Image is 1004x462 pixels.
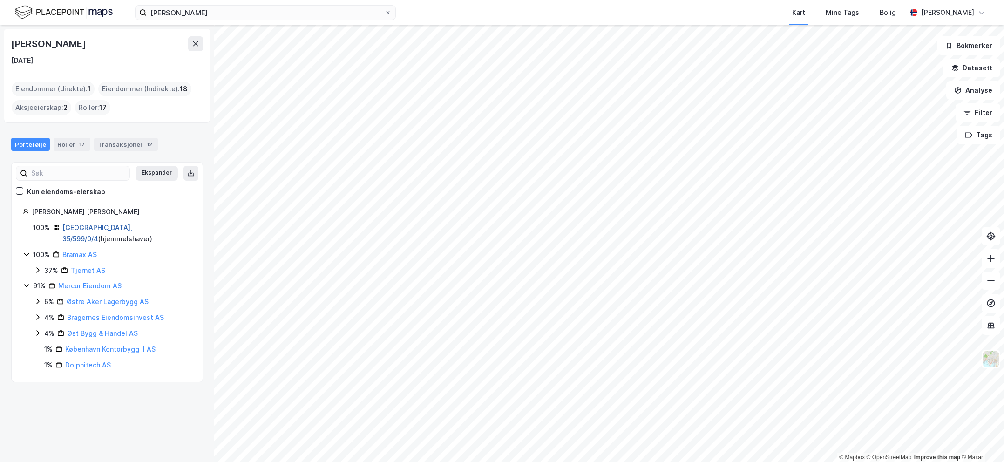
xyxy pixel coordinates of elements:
div: Transaksjoner [94,138,158,151]
a: Øst Bygg & Handel AS [67,329,138,337]
div: 17 [77,140,87,149]
div: 100% [33,249,50,260]
a: Bragernes Eiendomsinvest AS [67,313,164,321]
a: Improve this map [914,454,960,461]
div: [DATE] [11,55,33,66]
div: Kontrollprogram for chat [957,417,1004,462]
button: Analyse [946,81,1000,100]
input: Søk [27,166,129,180]
div: Eiendommer (Indirekte) : [98,82,191,96]
div: ( hjemmelshaver ) [62,222,191,245]
div: 100% [33,222,50,233]
a: [GEOGRAPHIC_DATA], 35/599/0/4 [62,224,132,243]
div: Kart [792,7,805,18]
div: [PERSON_NAME] [PERSON_NAME] [32,206,191,217]
div: 37% [44,265,58,276]
button: Datasett [943,59,1000,77]
div: Bolig [880,7,896,18]
span: 1 [88,83,91,95]
div: Mine Tags [826,7,859,18]
button: Ekspander [136,166,178,181]
a: Østre Aker Lagerbygg AS [67,298,149,306]
button: Bokmerker [937,36,1000,55]
a: Mapbox [839,454,865,461]
div: 12 [145,140,154,149]
a: Bramax AS [62,251,97,258]
div: Portefølje [11,138,50,151]
span: 18 [180,83,188,95]
span: 17 [99,102,107,113]
div: 1% [44,344,53,355]
div: 4% [44,312,54,323]
img: logo.f888ab2527a4732fd821a326f86c7f29.svg [15,4,113,20]
img: Z [982,350,1000,368]
div: [PERSON_NAME] [11,36,88,51]
button: Tags [957,126,1000,144]
span: 2 [63,102,68,113]
div: Eiendommer (direkte) : [12,82,95,96]
div: 4% [44,328,54,339]
a: Dolphitech AS [65,361,111,369]
a: Mercur Eiendom AS [58,282,122,290]
iframe: Chat Widget [957,417,1004,462]
a: OpenStreetMap [867,454,912,461]
div: Roller [54,138,90,151]
button: Filter [956,103,1000,122]
a: København Kontorbygg II AS [65,345,156,353]
div: Kun eiendoms-eierskap [27,186,105,197]
div: 91% [33,280,46,292]
div: Aksjeeierskap : [12,100,71,115]
a: Tjernet AS [71,266,105,274]
div: 6% [44,296,54,307]
div: [PERSON_NAME] [921,7,974,18]
div: 1% [44,360,53,371]
input: Søk på adresse, matrikkel, gårdeiere, leietakere eller personer [147,6,384,20]
div: Roller : [75,100,110,115]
